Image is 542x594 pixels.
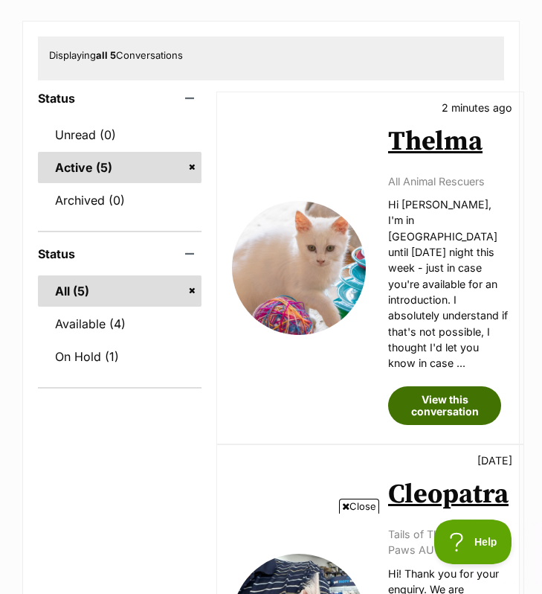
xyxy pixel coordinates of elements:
[38,275,201,307] a: All (5)
[96,49,116,61] strong: all 5
[38,119,201,150] a: Unread (0)
[339,499,379,514] span: Close
[38,341,201,372] a: On Hold (1)
[38,92,201,105] header: Status
[388,478,509,511] a: Cleopatra
[388,125,483,159] a: Thelma
[388,173,509,189] p: All Animal Rescuers
[1,520,542,587] iframe: Advertisement
[388,386,501,425] a: View this conversation
[477,453,512,468] p: [DATE]
[442,100,512,115] p: 2 minutes ago
[38,185,201,216] a: Archived (0)
[232,201,366,335] img: Thelma
[49,49,183,61] span: Displaying Conversations
[38,308,201,339] a: Available (4)
[38,152,201,183] a: Active (5)
[388,197,509,371] p: Hi [PERSON_NAME], I'm in [GEOGRAPHIC_DATA] until [DATE] night this week - just in case you're ava...
[38,247,201,261] header: Status
[434,520,512,564] iframe: Help Scout Beacon - Open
